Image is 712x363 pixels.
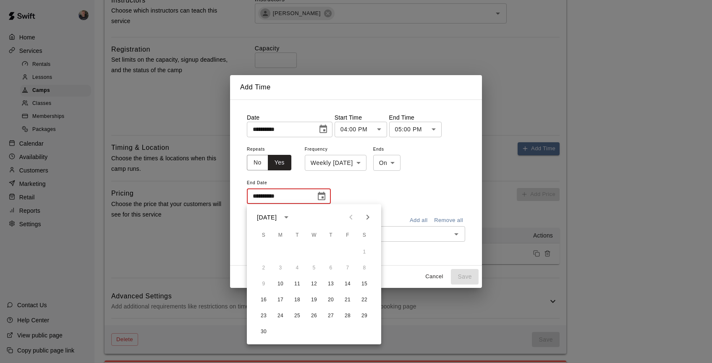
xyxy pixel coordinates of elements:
p: Start Time [335,113,387,122]
button: 21 [340,292,355,308]
button: 10 [273,277,288,292]
button: Cancel [421,270,448,283]
button: 18 [290,292,305,308]
span: Monday [273,227,288,244]
button: 24 [273,308,288,324]
button: 26 [306,308,322,324]
button: 27 [323,308,338,324]
span: Friday [340,227,355,244]
button: 17 [273,292,288,308]
span: Repeats [247,144,298,155]
button: calendar view is open, switch to year view [279,210,293,225]
button: Open [450,228,462,240]
button: Next month [359,209,376,226]
button: 12 [306,277,322,292]
span: Thursday [323,227,338,244]
div: [DATE] [257,213,277,222]
div: On [373,155,401,170]
p: End Time [389,113,442,122]
span: Saturday [357,227,372,244]
span: Ends [373,144,401,155]
div: 04:00 PM [335,122,387,137]
div: Weekly [DATE] [305,155,366,170]
button: 15 [357,277,372,292]
span: End Date [247,178,331,189]
div: outlined button group [247,155,291,170]
button: 19 [306,292,322,308]
p: Date [247,113,332,122]
button: 23 [256,308,271,324]
button: Add all [405,214,432,227]
div: 05:00 PM [389,122,442,137]
button: 28 [340,308,355,324]
button: No [247,155,268,170]
button: 16 [256,292,271,308]
button: 13 [323,277,338,292]
span: Wednesday [306,227,322,244]
button: 29 [357,308,372,324]
span: Tuesday [290,227,305,244]
button: 20 [323,292,338,308]
button: 22 [357,292,372,308]
button: Choose date, selected date is Nov 10, 2025 [315,121,332,138]
button: Choose date [313,188,330,205]
span: Frequency [305,144,366,155]
button: Yes [268,155,291,170]
button: 11 [290,277,305,292]
button: 25 [290,308,305,324]
button: 14 [340,277,355,292]
h2: Add Time [230,75,482,99]
button: 30 [256,324,271,339]
span: Sunday [256,227,271,244]
button: Remove all [432,214,465,227]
